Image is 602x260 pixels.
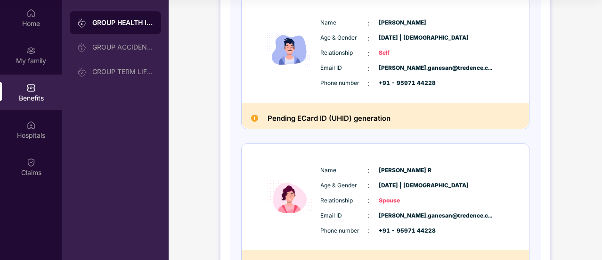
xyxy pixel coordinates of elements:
span: : [367,165,369,176]
img: icon [261,11,318,89]
span: : [367,226,369,236]
img: svg+xml;base64,PHN2ZyBpZD0iQmVuZWZpdHMiIHhtbG5zPSJodHRwOi8vd3d3LnczLm9yZy8yMDAwL3N2ZyIgd2lkdGg9Ij... [26,83,36,92]
span: : [367,33,369,43]
img: svg+xml;base64,PHN2ZyB3aWR0aD0iMjAiIGhlaWdodD0iMjAiIHZpZXdCb3g9IjAgMCAyMCAyMCIgZmlsbD0ibm9uZSIgeG... [77,67,87,77]
span: +91 - 95971 44228 [379,79,426,88]
h2: Pending ECard ID (UHID) generation [268,112,390,125]
span: : [367,180,369,191]
div: GROUP TERM LIFE INSURANCE [92,68,154,75]
span: [PERSON_NAME] R [379,166,426,175]
img: svg+xml;base64,PHN2ZyBpZD0iQ2xhaW0iIHhtbG5zPSJodHRwOi8vd3d3LnczLm9yZy8yMDAwL3N2ZyIgd2lkdGg9IjIwIi... [26,158,36,167]
span: [DATE] | [DEMOGRAPHIC_DATA] [379,181,426,190]
span: Name [320,18,367,27]
span: [PERSON_NAME] [379,18,426,27]
span: : [367,18,369,28]
img: svg+xml;base64,PHN2ZyB3aWR0aD0iMjAiIGhlaWdodD0iMjAiIHZpZXdCb3g9IjAgMCAyMCAyMCIgZmlsbD0ibm9uZSIgeG... [77,43,87,52]
span: [PERSON_NAME].ganesan@tredence.c... [379,64,426,73]
span: Name [320,166,367,175]
span: Phone number [320,79,367,88]
span: Age & Gender [320,181,367,190]
span: Email ID [320,64,367,73]
span: : [367,48,369,59]
span: [PERSON_NAME].ganesan@tredence.c... [379,211,426,220]
img: svg+xml;base64,PHN2ZyB3aWR0aD0iMjAiIGhlaWdodD0iMjAiIHZpZXdCb3g9IjAgMCAyMCAyMCIgZmlsbD0ibm9uZSIgeG... [26,46,36,55]
img: icon [261,158,318,236]
span: : [367,63,369,74]
span: Relationship [320,196,367,205]
div: GROUP ACCIDENTAL INSURANCE [92,43,154,51]
img: Pending [251,115,258,122]
span: : [367,210,369,221]
span: : [367,195,369,206]
span: Age & Gender [320,34,367,42]
span: +91 - 95971 44228 [379,226,426,235]
div: GROUP HEALTH INSURANCE [92,18,154,27]
span: Self [379,49,426,58]
img: svg+xml;base64,PHN2ZyBpZD0iSG9tZSIgeG1sbnM9Imh0dHA6Ly93d3cudzMub3JnLzIwMDAvc3ZnIiB3aWR0aD0iMjAiIG... [26,8,36,18]
img: svg+xml;base64,PHN2ZyB3aWR0aD0iMjAiIGhlaWdodD0iMjAiIHZpZXdCb3g9IjAgMCAyMCAyMCIgZmlsbD0ibm9uZSIgeG... [77,18,87,28]
span: Phone number [320,226,367,235]
span: Email ID [320,211,367,220]
img: svg+xml;base64,PHN2ZyBpZD0iSG9zcGl0YWxzIiB4bWxucz0iaHR0cDovL3d3dy53My5vcmcvMjAwMC9zdmciIHdpZHRoPS... [26,120,36,130]
span: Spouse [379,196,426,205]
span: Relationship [320,49,367,58]
span: : [367,78,369,89]
span: [DATE] | [DEMOGRAPHIC_DATA] [379,34,426,42]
